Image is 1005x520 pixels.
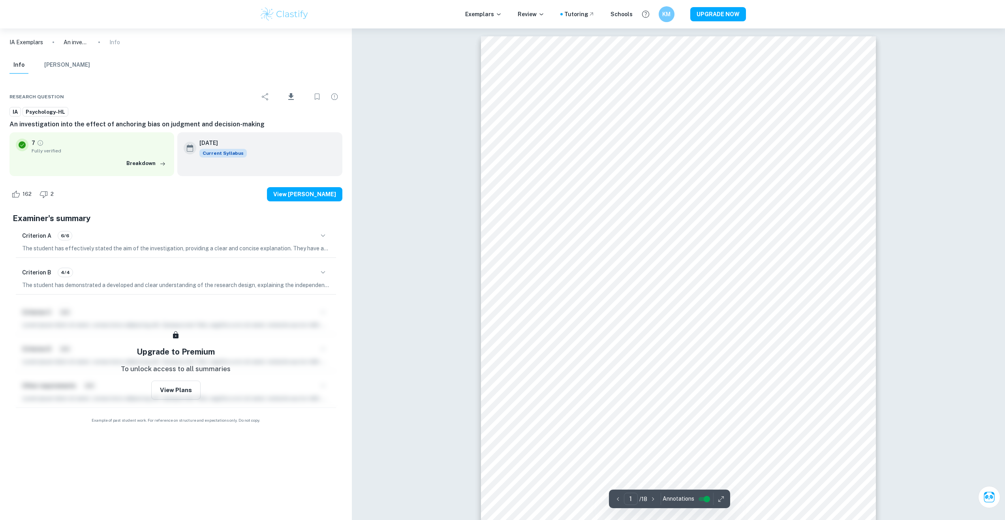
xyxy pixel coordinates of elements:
span: 6/6 [58,232,72,239]
a: Grade fully verified [37,139,44,146]
a: Schools [611,10,633,19]
button: Breakdown [124,158,168,169]
p: To unlock access to all summaries [121,364,231,374]
button: KM [659,6,674,22]
span: Example of past student work. For reference on structure and expectations only. Do not copy. [9,417,342,423]
p: The student has effectively stated the aim of the investigation, providing a clear and concise ex... [22,244,330,253]
button: View Plans [151,381,201,400]
div: Dislike [38,188,58,201]
p: Review [518,10,545,19]
span: 2 [46,190,58,198]
span: Annotations [663,495,694,503]
span: 162 [18,190,36,198]
h6: KM [662,10,671,19]
button: View [PERSON_NAME] [267,187,342,201]
p: An investigation into the effect of anchoring bias on judgment and decision-making [64,38,89,47]
h5: Examiner's summary [13,212,339,224]
span: Fully verified [32,147,168,154]
button: Info [9,56,28,74]
span: 4/4 [58,269,73,276]
div: Like [9,188,36,201]
div: Report issue [327,89,342,105]
div: Bookmark [309,89,325,105]
button: Help and Feedback [639,8,652,21]
h6: [DATE] [199,139,240,147]
p: The student has demonstrated a developed and clear understanding of the research design, explaini... [22,281,330,289]
div: Share [257,89,273,105]
div: This exemplar is based on the current syllabus. Feel free to refer to it for inspiration/ideas wh... [199,149,247,158]
span: Research question [9,93,64,100]
button: UPGRADE NOW [690,7,746,21]
p: 7 [32,139,35,147]
h5: Upgrade to Premium [137,346,215,358]
a: IA [9,107,21,117]
span: Current Syllabus [199,149,247,158]
button: [PERSON_NAME] [44,56,90,74]
a: Tutoring [564,10,595,19]
p: / 18 [639,495,647,503]
button: Ask Clai [978,486,1000,508]
span: IA [10,108,21,116]
a: IA Exemplars [9,38,43,47]
a: Psychology-HL [23,107,68,117]
img: Clastify logo [259,6,310,22]
p: Exemplars [465,10,502,19]
p: Info [109,38,120,47]
h6: Criterion B [22,268,51,277]
span: Psychology-HL [23,108,68,116]
div: Download [275,86,308,107]
h6: An investigation into the effect of anchoring bias on judgment and decision-making [9,120,342,129]
h6: Criterion A [22,231,51,240]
